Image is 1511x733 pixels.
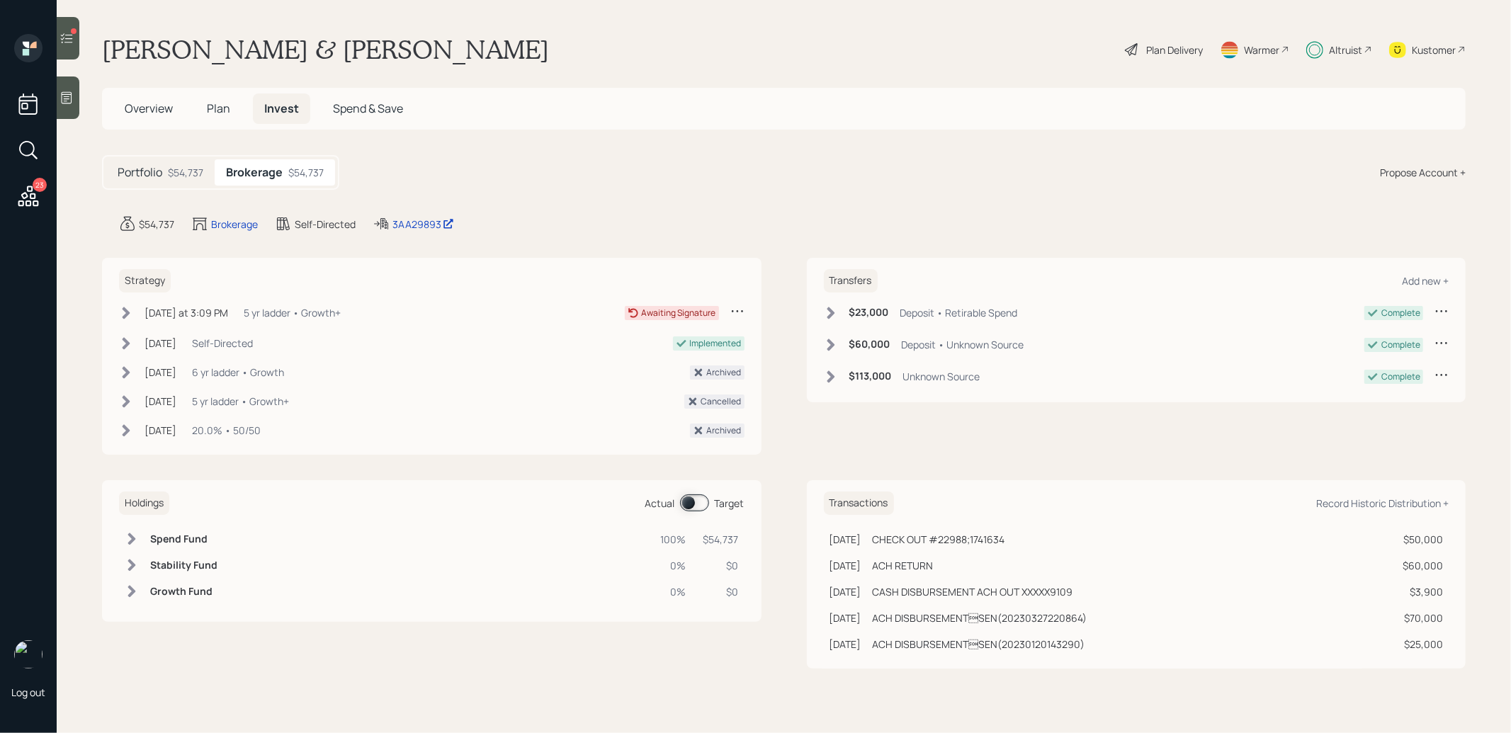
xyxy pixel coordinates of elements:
h6: Holdings [119,491,169,515]
h6: $60,000 [849,339,890,351]
div: [DATE] [145,365,176,380]
h6: Stability Fund [150,559,217,572]
div: ACH DISBURSEMENTSEN(20230327220864) [873,610,1087,625]
div: $54,737 [288,165,324,180]
h6: $23,000 [849,307,889,319]
div: [DATE] [145,336,176,351]
div: $3,900 [1403,584,1443,599]
div: $25,000 [1403,637,1443,652]
div: [DATE] at 3:09 PM [145,305,228,320]
div: 0% [661,584,686,599]
div: Self-Directed [295,217,356,232]
div: Plan Delivery [1146,42,1203,57]
div: Implemented [690,337,742,350]
div: Brokerage [211,217,258,232]
h6: $113,000 [849,370,892,382]
div: Deposit • Retirable Spend [900,305,1018,320]
span: Spend & Save [333,101,403,116]
div: $54,737 [168,165,203,180]
h6: Transfers [824,269,878,292]
div: Kustomer [1412,42,1456,57]
div: Complete [1381,339,1420,351]
div: 5 yr ladder • Growth+ [192,394,289,409]
div: Unknown Source [903,369,980,384]
div: Awaiting Signature [642,307,716,319]
div: 3AA29893 [392,217,454,232]
div: Record Historic Distribution + [1316,496,1449,510]
div: Deposit • Unknown Source [902,337,1024,352]
h6: Spend Fund [150,533,217,545]
img: treva-nostdahl-headshot.png [14,640,43,669]
div: ACH RETURN [873,558,934,573]
div: Cancelled [701,395,742,408]
div: $70,000 [1403,610,1443,625]
div: Self-Directed [192,336,253,351]
span: Plan [207,101,230,116]
h5: Portfolio [118,166,162,179]
div: $54,737 [139,217,174,232]
div: 20.0% • 50/50 [192,423,261,438]
div: Altruist [1329,42,1362,57]
div: [DATE] [830,610,861,625]
div: 100% [661,532,686,547]
div: ACH DISBURSEMENTSEN(20230120143290) [873,637,1085,652]
h1: [PERSON_NAME] & [PERSON_NAME] [102,34,549,65]
span: Overview [125,101,173,116]
div: $54,737 [703,532,739,547]
div: $0 [703,584,739,599]
div: 23 [33,178,47,192]
h5: Brokerage [226,166,283,179]
h6: Transactions [824,491,894,515]
div: CHECK OUT #22988;1741634 [873,532,1005,547]
div: $0 [703,558,739,573]
div: $60,000 [1403,558,1443,573]
div: Log out [11,686,45,699]
div: 5 yr ladder • Growth+ [244,305,341,320]
div: [DATE] [145,423,176,438]
h6: Strategy [119,269,171,292]
div: 6 yr ladder • Growth [192,365,284,380]
div: [DATE] [830,558,861,573]
div: $50,000 [1403,532,1443,547]
div: Warmer [1244,42,1279,57]
div: [DATE] [830,637,861,652]
div: CASH DISBURSEMENT ACH OUT XXXXX9109 [873,584,1073,599]
div: [DATE] [145,394,176,409]
span: Invest [264,101,299,116]
div: [DATE] [830,584,861,599]
div: [DATE] [830,532,861,547]
div: Archived [707,366,742,379]
div: Target [715,496,745,511]
div: 0% [661,558,686,573]
h6: Growth Fund [150,586,217,598]
div: Complete [1381,307,1420,319]
div: Actual [645,496,675,511]
div: Propose Account + [1380,165,1466,180]
div: Archived [707,424,742,437]
div: Complete [1381,370,1420,383]
div: Add new + [1402,274,1449,288]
